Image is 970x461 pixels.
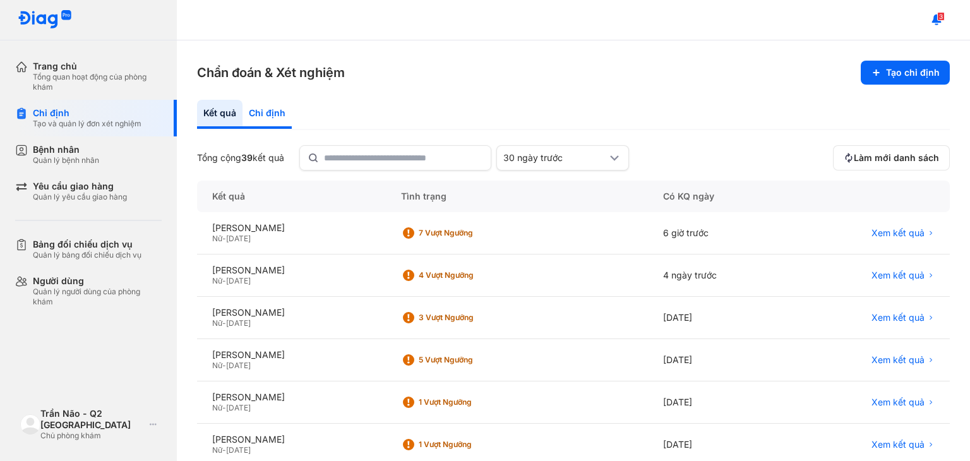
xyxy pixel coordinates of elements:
div: Tình trạng [386,181,648,212]
span: Làm mới danh sách [854,152,939,164]
div: Có KQ ngày [648,181,791,212]
span: Nữ [212,445,222,455]
span: Xem kết quả [871,397,925,408]
div: Trần Não - Q2 [GEOGRAPHIC_DATA] [40,408,145,431]
span: Xem kết quả [871,312,925,323]
span: Nữ [212,403,222,412]
div: 7 Vượt ngưỡng [419,228,520,238]
div: Kết quả [197,181,386,212]
div: Trang chủ [33,61,162,72]
div: Chỉ định [33,107,141,119]
div: Quản lý bảng đối chiếu dịch vụ [33,250,141,260]
div: [PERSON_NAME] [212,222,371,234]
div: Quản lý bệnh nhân [33,155,99,165]
div: Tạo và quản lý đơn xét nghiệm [33,119,141,129]
span: Xem kết quả [871,354,925,366]
span: - [222,403,226,412]
div: [DATE] [648,381,791,424]
div: Quản lý yêu cầu giao hàng [33,192,127,202]
div: 30 ngày trước [503,152,607,164]
span: [DATE] [226,403,251,412]
div: [DATE] [648,339,791,381]
div: [PERSON_NAME] [212,392,371,403]
div: Tổng quan hoạt động của phòng khám [33,72,162,92]
div: Người dùng [33,275,162,287]
div: 1 Vượt ngưỡng [419,440,520,450]
span: [DATE] [226,234,251,243]
div: Yêu cầu giao hàng [33,181,127,192]
span: Xem kết quả [871,270,925,281]
div: 3 Vượt ngưỡng [419,313,520,323]
img: logo [18,10,72,30]
span: 39 [241,152,253,163]
span: Xem kết quả [871,227,925,239]
div: Bảng đối chiếu dịch vụ [33,239,141,250]
div: Bệnh nhân [33,144,99,155]
div: Chủ phòng khám [40,431,145,441]
span: [DATE] [226,318,251,328]
div: [PERSON_NAME] [212,434,371,445]
img: logo [20,414,40,434]
span: Nữ [212,276,222,285]
span: - [222,318,226,328]
span: Nữ [212,318,222,328]
div: 6 giờ trước [648,212,791,254]
span: 3 [937,12,945,21]
h3: Chẩn đoán & Xét nghiệm [197,64,345,81]
div: [PERSON_NAME] [212,265,371,276]
span: - [222,276,226,285]
div: 1 Vượt ngưỡng [419,397,520,407]
div: [PERSON_NAME] [212,349,371,361]
div: 4 ngày trước [648,254,791,297]
div: 5 Vượt ngưỡng [419,355,520,365]
span: - [222,234,226,243]
div: 4 Vượt ngưỡng [419,270,520,280]
button: Tạo chỉ định [861,61,950,85]
div: Tổng cộng kết quả [197,152,284,164]
div: [PERSON_NAME] [212,307,371,318]
div: Chỉ định [242,100,292,129]
span: [DATE] [226,361,251,370]
div: Quản lý người dùng của phòng khám [33,287,162,307]
div: [DATE] [648,297,791,339]
span: Xem kết quả [871,439,925,450]
span: Nữ [212,234,222,243]
span: - [222,361,226,370]
span: [DATE] [226,445,251,455]
button: Làm mới danh sách [833,145,950,171]
span: Nữ [212,361,222,370]
span: - [222,445,226,455]
span: [DATE] [226,276,251,285]
div: Kết quả [197,100,242,129]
